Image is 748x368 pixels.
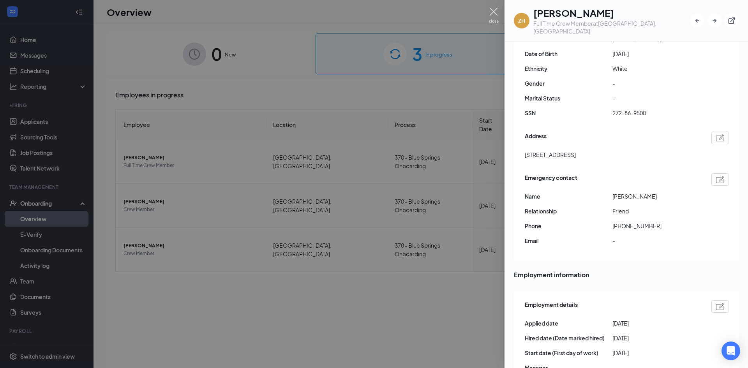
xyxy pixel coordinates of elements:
[533,6,690,19] h1: [PERSON_NAME]
[725,14,739,28] button: ExternalLink
[525,173,577,186] span: Emergency contact
[612,349,700,357] span: [DATE]
[612,192,700,201] span: [PERSON_NAME]
[612,222,700,230] span: [PHONE_NUMBER]
[693,17,701,25] svg: ArrowLeftNew
[525,207,612,215] span: Relationship
[525,300,578,313] span: Employment details
[612,319,700,328] span: [DATE]
[728,17,736,25] svg: ExternalLink
[525,64,612,73] span: Ethnicity
[525,222,612,230] span: Phone
[525,192,612,201] span: Name
[514,270,739,280] span: Employment information
[525,334,612,342] span: Hired date (Date marked hired)
[533,19,690,35] div: Full Time Crew Member at [GEOGRAPHIC_DATA], [GEOGRAPHIC_DATA]
[525,49,612,58] span: Date of Birth
[612,236,700,245] span: -
[525,150,576,159] span: [STREET_ADDRESS]
[690,14,704,28] button: ArrowLeftNew
[525,236,612,245] span: Email
[525,319,612,328] span: Applied date
[707,14,722,28] button: ArrowRight
[612,334,700,342] span: [DATE]
[525,94,612,102] span: Marital Status
[612,109,700,117] span: 272-86-9500
[711,17,718,25] svg: ArrowRight
[525,349,612,357] span: Start date (First day of work)
[518,17,525,25] div: ZH
[612,64,700,73] span: White
[612,49,700,58] span: [DATE]
[525,109,612,117] span: SSN
[612,79,700,88] span: -
[612,207,700,215] span: Friend
[722,342,740,360] div: Open Intercom Messenger
[525,132,547,144] span: Address
[525,79,612,88] span: Gender
[612,94,700,102] span: -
